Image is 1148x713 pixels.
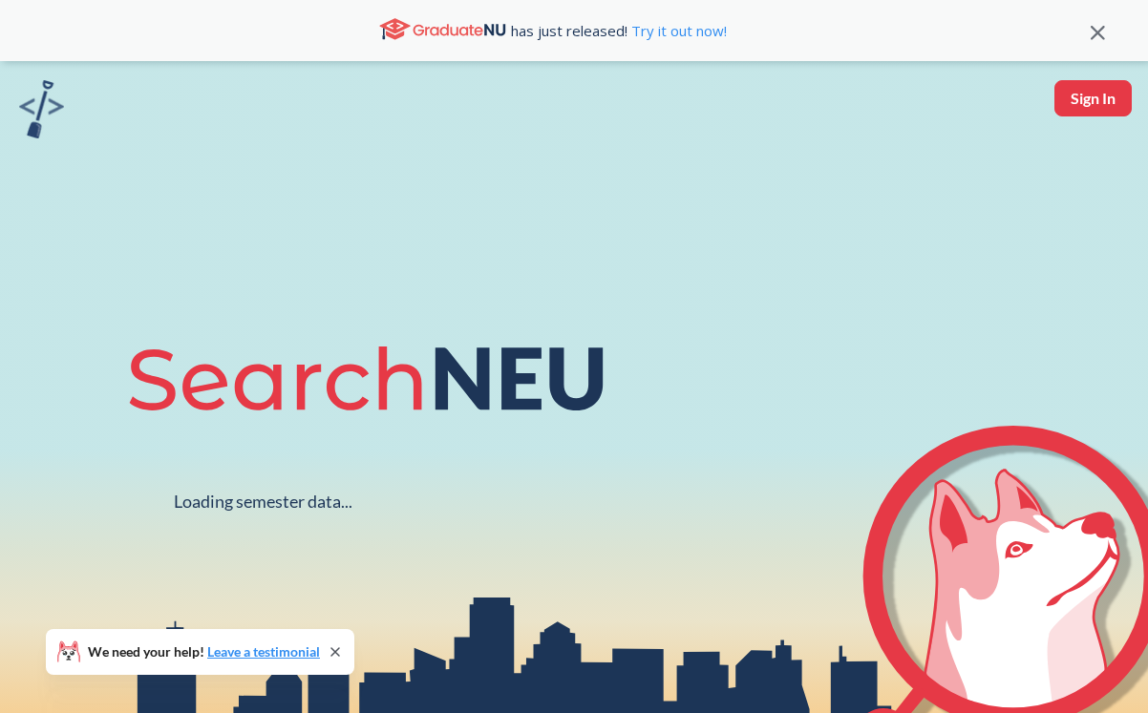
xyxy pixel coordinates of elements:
[627,21,727,40] a: Try it out now!
[174,491,352,513] div: Loading semester data...
[511,20,727,41] span: has just released!
[19,80,64,144] a: sandbox logo
[207,643,320,660] a: Leave a testimonial
[88,645,320,659] span: We need your help!
[1054,80,1132,116] button: Sign In
[19,80,64,138] img: sandbox logo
